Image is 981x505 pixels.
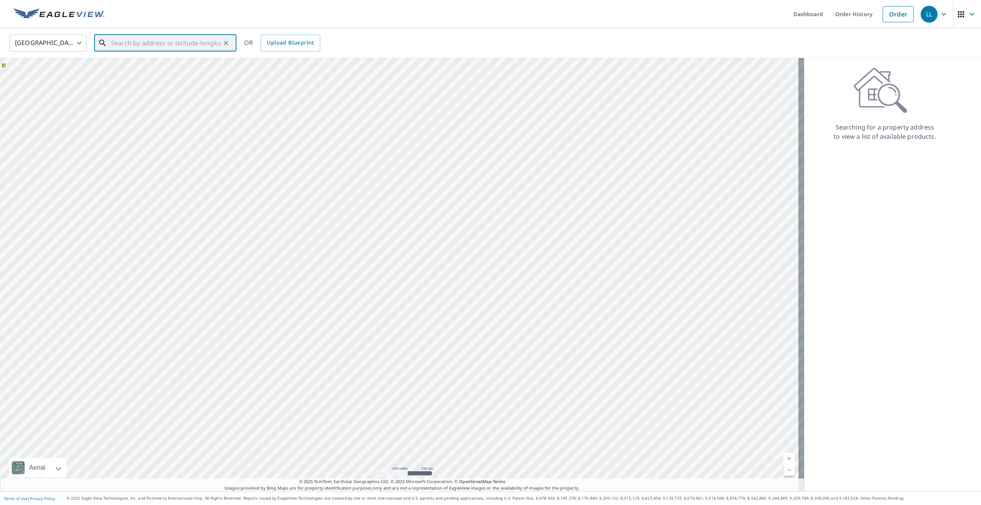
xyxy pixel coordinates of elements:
[244,35,320,51] div: OR
[67,495,977,501] p: © 2025 Eagle View Technologies, Inc. and Pictometry International Corp. All Rights Reserved. Repo...
[10,32,86,54] div: [GEOGRAPHIC_DATA]
[921,6,938,23] div: LL
[883,6,914,22] a: Order
[27,458,48,477] div: Aerial
[261,35,320,51] a: Upload Blueprint
[14,8,105,20] img: EV Logo
[30,496,55,501] a: Privacy Policy
[783,464,795,476] a: Current Level 5, Zoom Out
[299,478,505,485] span: © 2025 TomTom, Earthstar Geographics SIO, © 2025 Microsoft Corporation, ©
[9,458,67,477] div: Aerial
[493,478,505,484] a: Terms
[111,32,221,54] input: Search by address or latitude-longitude
[459,478,491,484] a: OpenStreetMap
[4,496,28,501] a: Terms of Use
[267,38,314,48] span: Upload Blueprint
[221,38,231,48] button: Clear
[4,496,55,501] p: |
[833,123,936,141] p: Searching for a property address to view a list of available products.
[783,453,795,464] a: Current Level 5, Zoom In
